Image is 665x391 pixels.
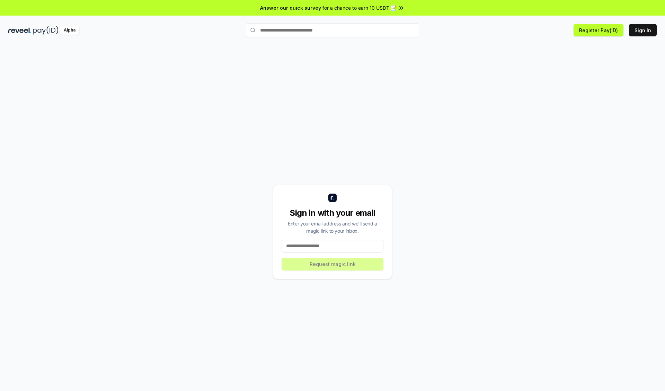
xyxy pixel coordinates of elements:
img: logo_small [328,194,337,202]
div: Alpha [60,26,79,35]
div: Enter your email address and we’ll send a magic link to your inbox. [282,220,383,234]
span: for a chance to earn 10 USDT 📝 [322,4,397,11]
img: pay_id [33,26,59,35]
img: reveel_dark [8,26,32,35]
button: Register Pay(ID) [574,24,623,36]
button: Sign In [629,24,657,36]
div: Sign in with your email [282,207,383,219]
span: Answer our quick survey [260,4,321,11]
